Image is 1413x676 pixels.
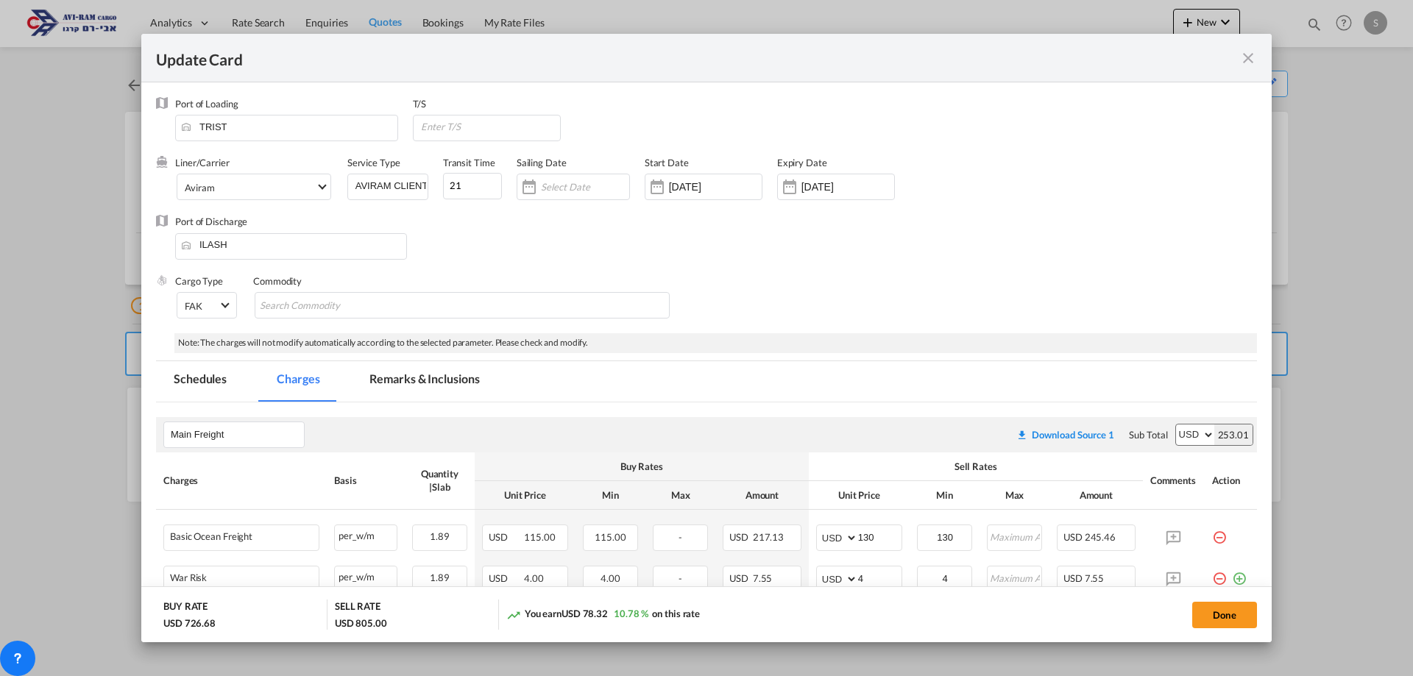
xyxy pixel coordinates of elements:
[177,292,237,319] md-select: Select Cargo type: FAK
[1049,481,1143,510] th: Amount
[595,531,626,543] span: 115.00
[980,481,1049,510] th: Max
[334,474,397,487] div: Basis
[489,572,523,584] span: USD
[185,182,214,193] div: Aviram
[1032,429,1114,441] div: Download Source 1
[729,531,751,543] span: USD
[354,174,428,196] input: Enter Service Type
[335,566,397,585] div: per_w/m
[171,424,304,446] input: Leg Name
[156,361,244,402] md-tab-item: Schedules
[1239,49,1257,67] md-icon: icon-close fg-AAA8AD m-0 pointer
[1063,531,1083,543] span: USD
[506,607,700,622] div: You earn on this rate
[918,525,971,547] input: Minimum Amount
[1232,566,1247,580] md-icon: icon-plus-circle-outline green-400-fg
[910,481,980,510] th: Min
[443,173,502,199] input: 0
[562,608,608,619] span: USD 78.32
[156,274,168,286] img: cargo.png
[669,181,762,193] input: Start Date
[175,275,223,287] label: Cargo Type
[175,216,247,227] label: Port of Discharge
[809,481,910,510] th: Unit Price
[475,481,576,510] th: Unit Price
[443,157,495,168] label: Transit Time
[174,333,1257,353] div: Note: The charges will not modify automatically according to the selected parameter. Please check...
[988,566,1041,588] input: Maximum Amount
[141,34,1272,642] md-dialog: Update CardPort of ...
[679,572,682,584] span: -
[1214,424,1253,445] div: 253.01
[1016,429,1028,441] md-icon: icon-download
[163,599,208,616] div: BUY RATE
[715,481,809,510] th: Amount
[335,599,380,616] div: SELL RATE
[335,525,397,544] div: per_w/m
[11,599,63,654] iframe: Chat
[260,294,394,318] input: Search Commodity
[419,115,561,138] input: Enter T/S
[413,98,427,110] label: T/S
[489,531,523,543] span: USD
[156,49,1239,67] div: Update Card
[614,608,648,619] span: 10.78 %
[645,481,715,510] th: Max
[1009,421,1122,448] button: Download original source rate sheet
[412,467,467,494] div: Quantity | Slab
[541,181,629,193] input: Select Date
[177,174,331,200] md-select: Select Liner: Aviram
[183,234,406,256] input: Enter Port of Discharge
[156,361,511,402] md-pagination-wrapper: Use the left and right arrow keys to navigate between tabs
[430,530,450,542] span: 1.89
[753,572,773,584] span: 7.55
[255,292,670,319] md-chips-wrap: Chips container with autocompletion. Enter the text area, type text to search, and then use the u...
[679,531,682,543] span: -
[1085,531,1116,543] span: 245.46
[1016,429,1114,441] div: Download original source rate sheet
[729,572,751,584] span: USD
[163,474,319,487] div: Charges
[185,300,202,312] div: FAK
[1212,566,1227,580] md-icon: icon-minus-circle-outline red-400-fg pt-7
[524,572,544,584] span: 4.00
[1009,429,1122,441] div: Download original source rate sheet
[1212,524,1227,539] md-icon: icon-minus-circle-outline red-400-fg pt-7
[175,98,238,110] label: Port of Loading
[183,115,397,138] input: Enter Port of Loading
[801,181,894,193] input: Expiry Date
[601,572,620,584] span: 4.00
[1085,572,1105,584] span: 7.55
[524,531,555,543] span: 115.00
[253,275,302,287] label: Commodity
[777,157,827,168] label: Expiry Date
[1143,452,1205,510] th: Comments
[163,616,216,630] div: USD 726.68
[1192,602,1257,628] button: Done
[430,572,450,583] span: 1.89
[506,608,521,622] md-icon: icon-trending-up
[1129,428,1167,441] div: Sub Total
[816,460,1136,473] div: Sell Rates
[645,157,689,168] label: Start Date
[517,157,567,168] label: Sailing Date
[918,566,971,588] input: Minimum Amount
[352,361,497,402] md-tab-item: Remarks & Inclusions
[753,531,784,543] span: 217.13
[347,157,400,168] label: Service Type
[259,361,337,402] md-tab-item: Charges
[170,572,207,583] div: War Risk
[988,525,1041,547] input: Maximum Amount
[335,616,387,630] div: USD 805.00
[858,566,902,588] input: 4
[170,531,252,542] div: Basic Ocean Freight
[1205,452,1257,510] th: Action
[482,460,801,473] div: Buy Rates
[576,481,645,510] th: Min
[175,157,230,168] label: Liner/Carrier
[1063,572,1083,584] span: USD
[858,525,902,547] input: 130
